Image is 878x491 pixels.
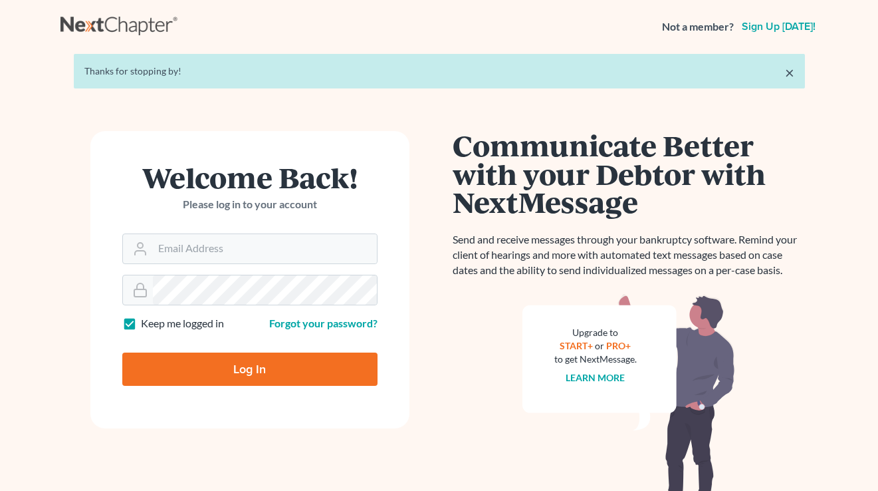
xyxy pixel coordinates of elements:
div: Upgrade to [554,326,637,339]
label: Keep me logged in [141,316,224,331]
a: PRO+ [606,340,631,351]
div: to get NextMessage. [554,353,637,366]
a: START+ [560,340,593,351]
a: Learn more [566,372,625,383]
h1: Communicate Better with your Debtor with NextMessage [453,131,805,216]
input: Email Address [153,234,377,263]
div: Thanks for stopping by! [84,65,794,78]
span: or [595,340,604,351]
input: Log In [122,353,378,386]
p: Send and receive messages through your bankruptcy software. Remind your client of hearings and mo... [453,232,805,278]
p: Please log in to your account [122,197,378,212]
a: Sign up [DATE]! [739,21,818,32]
h1: Welcome Back! [122,163,378,192]
strong: Not a member? [662,19,734,35]
a: × [785,65,794,81]
a: Forgot your password? [269,317,378,329]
